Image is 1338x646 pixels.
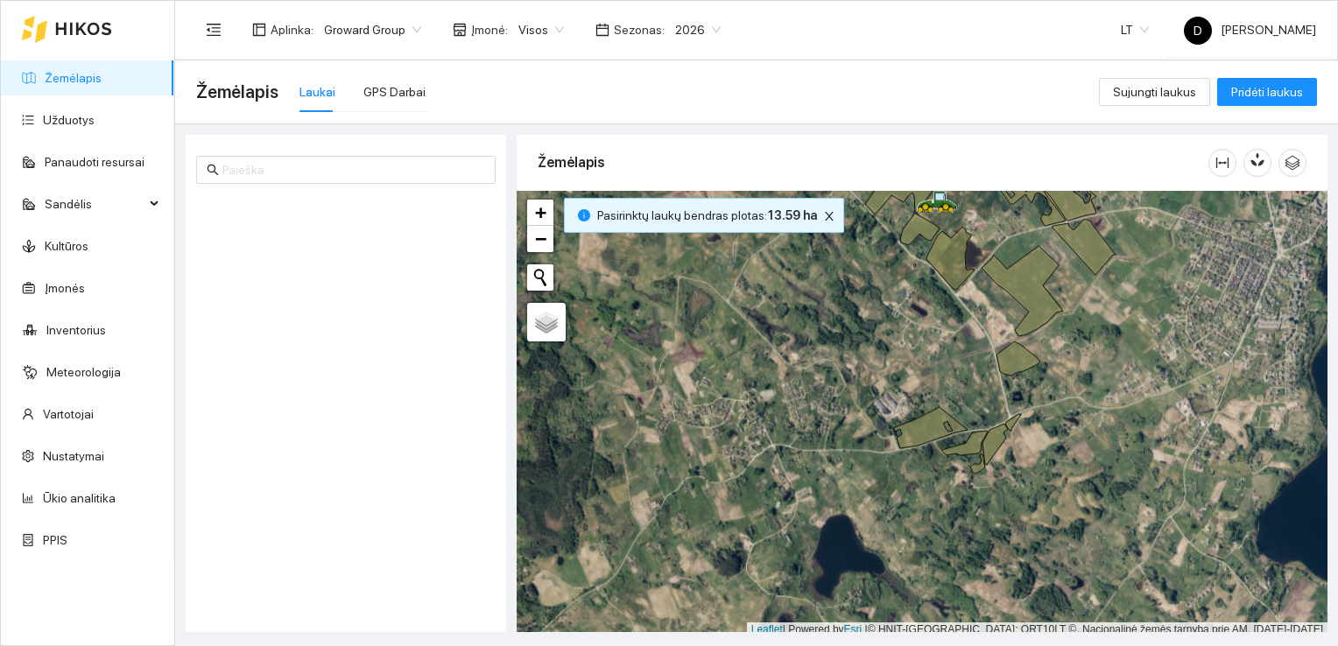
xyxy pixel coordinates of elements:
a: Esri [844,623,863,635]
a: Ūkio analitika [43,491,116,505]
span: Žemėlapis [196,78,278,106]
a: Sujungti laukus [1099,85,1210,99]
button: Pridėti laukus [1217,78,1317,106]
a: Inventorius [46,323,106,337]
a: Įmonės [45,281,85,295]
span: Sezonas : [614,20,665,39]
div: GPS Darbai [363,82,426,102]
a: PPIS [43,533,67,547]
span: D [1194,17,1202,45]
button: column-width [1208,149,1236,177]
span: close [820,210,839,222]
span: 2026 [675,17,721,43]
span: Pridėti laukus [1231,82,1303,102]
span: LT [1121,17,1149,43]
span: Įmonė : [471,20,508,39]
a: Panaudoti resursai [45,155,144,169]
span: menu-fold [206,22,222,38]
a: Meteorologija [46,365,121,379]
b: 13.59 ha [767,208,817,222]
a: Zoom in [527,200,553,226]
span: − [535,228,546,249]
span: Aplinka : [271,20,313,39]
a: Kultūros [45,239,88,253]
div: Žemėlapis [538,137,1208,187]
span: layout [252,23,266,37]
input: Paieška [222,160,485,179]
span: | [865,623,868,635]
button: Sujungti laukus [1099,78,1210,106]
a: Užduotys [43,113,95,127]
a: Zoom out [527,226,553,252]
a: Nustatymai [43,449,104,463]
div: | Powered by © HNIT-[GEOGRAPHIC_DATA]; ORT10LT ©, Nacionalinė žemės tarnyba prie AM, [DATE]-[DATE] [747,622,1327,637]
span: Visos [518,17,564,43]
a: Pridėti laukus [1217,85,1317,99]
a: Layers [527,303,566,341]
div: Laukai [299,82,335,102]
button: close [819,206,840,227]
span: [PERSON_NAME] [1184,23,1316,37]
button: menu-fold [196,12,231,47]
a: Žemėlapis [45,71,102,85]
span: search [207,164,219,176]
button: Initiate a new search [527,264,553,291]
span: calendar [595,23,609,37]
span: Sandėlis [45,186,144,221]
a: Leaflet [751,623,783,635]
span: + [535,201,546,223]
span: info-circle [578,209,590,221]
span: column-width [1209,156,1236,170]
a: Vartotojai [43,407,94,421]
span: Sujungti laukus [1113,82,1196,102]
span: Groward Group [324,17,421,43]
span: shop [453,23,467,37]
span: Pasirinktų laukų bendras plotas : [597,206,817,225]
